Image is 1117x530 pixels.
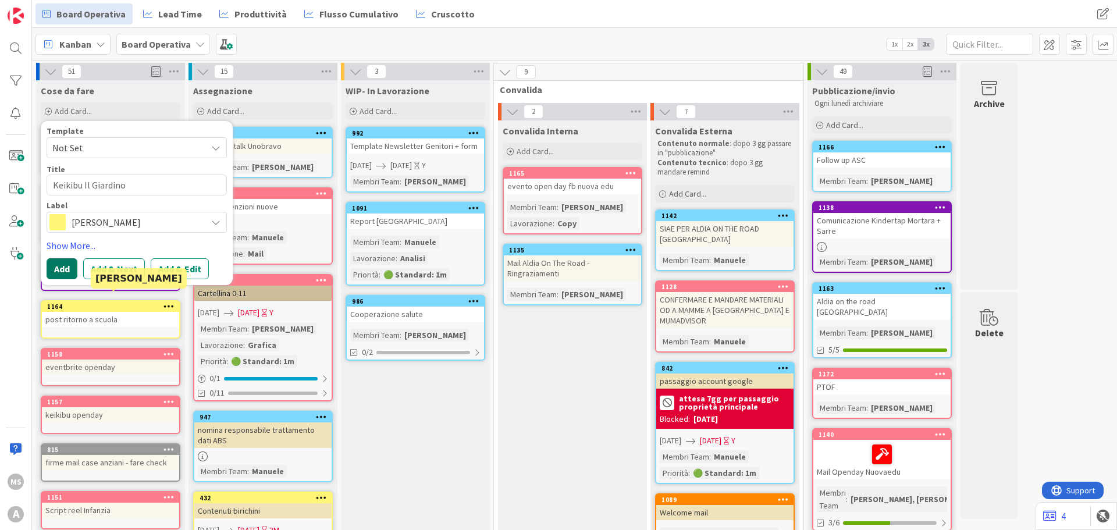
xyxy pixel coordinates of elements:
[194,128,332,138] div: 1159
[42,397,179,407] div: 1157
[661,496,794,504] div: 1089
[656,363,794,389] div: 842passaggio account google
[828,344,839,356] span: 5/5
[817,255,866,268] div: Membri Team
[247,231,249,244] span: :
[656,495,794,520] div: 1089Welcome mail
[660,467,688,479] div: Priorità
[669,188,706,199] span: Add Card...
[524,105,543,119] span: 2
[660,335,709,348] div: Membri Team
[813,369,951,394] div: 1172PTOF
[431,7,475,21] span: Cruscotto
[557,288,558,301] span: :
[813,379,951,394] div: PTOF
[55,106,92,116] span: Add Card...
[709,335,711,348] span: :
[200,129,332,137] div: 1159
[245,247,266,260] div: Mail
[52,140,198,155] span: Not Set
[813,440,951,479] div: Mail Openday Nuovaedu
[656,374,794,389] div: passaggio account google
[47,398,179,406] div: 1157
[347,203,484,229] div: 1091Report [GEOGRAPHIC_DATA]
[812,85,895,97] span: Pubblicazione/invio
[47,493,179,501] div: 1151
[400,175,401,188] span: :
[711,254,749,266] div: Manuele
[198,465,247,478] div: Membri Team
[350,329,400,342] div: Membri Team
[352,297,484,305] div: 986
[42,301,179,327] div: 1164post ritorno a scuola
[41,300,180,339] a: 1164post ritorno a scuola
[657,138,730,148] strong: Contenuto normale
[238,307,259,319] span: [DATE]
[679,394,790,411] b: attesa 7gg per passaggio proprietà principale
[200,190,332,198] div: 204
[194,493,332,503] div: 432
[207,106,244,116] span: Add Card...
[819,284,951,293] div: 1163
[504,245,641,255] div: 1135
[866,175,868,187] span: :
[350,252,396,265] div: Lavorazione
[72,214,201,230] span: [PERSON_NAME]
[866,401,868,414] span: :
[346,127,485,193] a: 992Template Newsletter Genitori + form[DATE][DATE]YMembri Team:[PERSON_NAME]
[711,335,749,348] div: Manuele
[249,322,316,335] div: [PERSON_NAME]
[656,211,794,221] div: 1142
[504,168,641,194] div: 1165evento open day fb nuova edu
[158,7,202,21] span: Lead Time
[396,252,397,265] span: :
[194,275,332,286] div: 428
[41,85,94,97] span: Cose da fare
[828,517,839,529] span: 3/6
[347,128,484,154] div: 992Template Newsletter Genitori + form
[656,363,794,374] div: 842
[656,505,794,520] div: Welcome mail
[660,254,709,266] div: Membri Team
[209,372,220,385] span: 0 / 1
[193,85,252,97] span: Assegnazione
[946,34,1033,55] input: Quick Filter...
[214,65,234,79] span: 15
[814,99,949,108] p: Ogni lunedì archiviare
[47,350,179,358] div: 1158
[812,141,952,192] a: 1166Follow up ASCMembri Team:[PERSON_NAME]
[136,3,209,24] a: Lead Time
[122,38,191,50] b: Board Operativa
[198,307,219,319] span: [DATE]
[350,268,379,281] div: Priorità
[819,431,951,439] div: 1140
[902,38,918,50] span: 2x
[401,175,469,188] div: [PERSON_NAME]
[379,268,380,281] span: :
[558,201,626,214] div: [PERSON_NAME]
[198,322,247,335] div: Membri Team
[42,349,179,360] div: 1158
[812,201,952,273] a: 1138Comunicazione Kindertap Mortara + SarreMembri Team:[PERSON_NAME]
[813,369,951,379] div: 1172
[554,217,579,230] div: Copy
[868,255,935,268] div: [PERSON_NAME]
[42,444,179,455] div: 815
[503,125,578,137] span: Convalida Interna
[817,326,866,339] div: Membri Team
[887,38,902,50] span: 1x
[509,169,641,177] div: 1165
[813,429,951,440] div: 1140
[655,280,795,353] a: 1128CONFERMARE E MANDARE MATERIALI OD A MAMME A [GEOGRAPHIC_DATA] E MUMADVISORMembri Team:Manuele
[8,506,24,522] div: A
[347,296,484,307] div: 986
[194,188,332,199] div: 204
[975,326,1004,340] div: Delete
[401,236,439,248] div: Manuele
[918,38,934,50] span: 3x
[194,493,332,518] div: 432Contenuti birichini
[347,128,484,138] div: 992
[813,202,951,239] div: 1138Comunicazione Kindertap Mortara + Sarre
[194,275,332,301] div: 428Cartellina 0-11
[813,429,951,479] div: 1140Mail Openday Nuovaedu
